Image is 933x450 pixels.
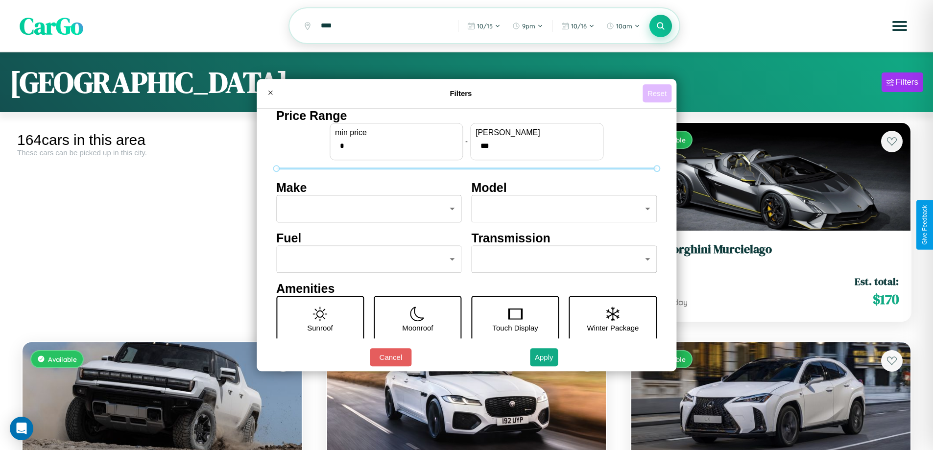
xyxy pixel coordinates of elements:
[587,321,639,334] p: Winter Package
[530,348,558,366] button: Apply
[10,62,288,102] h1: [GEOGRAPHIC_DATA]
[462,18,505,34] button: 10/15
[643,242,899,266] a: Lamborghini Murcielago2021
[873,289,899,309] span: $ 170
[465,135,468,148] p: -
[402,321,433,334] p: Moonroof
[886,12,913,40] button: Open menu
[667,297,688,307] span: / day
[276,109,657,123] h4: Price Range
[643,242,899,257] h3: Lamborghini Murcielago
[10,417,33,440] div: Open Intercom Messenger
[643,84,671,102] button: Reset
[477,22,493,30] span: 10 / 15
[17,132,307,148] div: 164 cars in this area
[921,205,928,245] div: Give Feedback
[17,148,307,157] div: These cars can be picked up in this city.
[476,128,598,137] label: [PERSON_NAME]
[335,128,457,137] label: min price
[276,282,657,296] h4: Amenities
[616,22,632,30] span: 10am
[307,321,333,334] p: Sunroof
[492,321,538,334] p: Touch Display
[855,274,899,288] span: Est. total:
[20,10,83,42] span: CarGo
[507,18,548,34] button: 9pm
[472,231,657,245] h4: Transmission
[571,22,587,30] span: 10 / 16
[601,18,645,34] button: 10am
[276,231,462,245] h4: Fuel
[370,348,411,366] button: Cancel
[279,89,643,97] h4: Filters
[882,72,923,92] button: Filters
[522,22,535,30] span: 9pm
[472,181,657,195] h4: Model
[48,355,77,363] span: Available
[276,181,462,195] h4: Make
[556,18,599,34] button: 10/16
[896,77,918,87] div: Filters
